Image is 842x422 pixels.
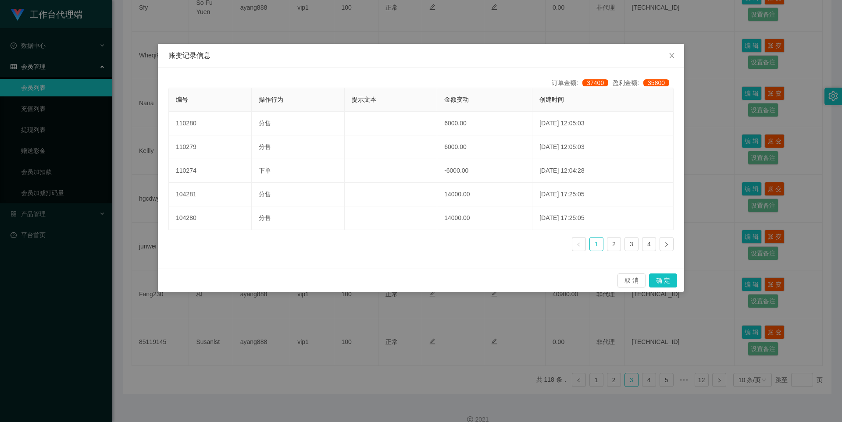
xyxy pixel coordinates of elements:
i: 图标: left [576,242,582,247]
li: 3 [624,237,639,251]
a: 2 [607,238,621,251]
td: 下单 [252,159,344,183]
div: 账变记录信息 [168,51,674,60]
li: 1 [589,237,603,251]
td: 6000.00 [437,112,532,135]
li: 4 [642,237,656,251]
td: -6000.00 [437,159,532,183]
td: [DATE] 17:25:05 [532,183,674,206]
a: 3 [625,238,638,251]
td: 110279 [169,135,252,159]
td: 14000.00 [437,183,532,206]
td: 6000.00 [437,135,532,159]
a: 1 [590,238,603,251]
td: 分售 [252,206,344,230]
td: 104280 [169,206,252,230]
td: [DATE] 12:05:03 [532,135,674,159]
a: 4 [642,238,656,251]
i: 图标: right [664,242,669,247]
button: 取 消 [617,273,646,287]
td: 分售 [252,112,344,135]
td: 分售 [252,183,344,206]
td: 104281 [169,183,252,206]
td: [DATE] 17:25:05 [532,206,674,230]
td: 14000.00 [437,206,532,230]
td: 110274 [169,159,252,183]
button: Close [660,44,684,68]
div: 盈利金额: [613,78,674,88]
td: 分售 [252,135,344,159]
td: [DATE] 12:04:28 [532,159,674,183]
span: 编号 [176,96,188,103]
button: 确 定 [649,273,677,287]
span: 创建时间 [539,96,564,103]
td: [DATE] 12:05:03 [532,112,674,135]
li: 上一页 [572,237,586,251]
div: 订单金额: [552,78,613,88]
span: 操作行为 [259,96,283,103]
span: 35800 [643,79,669,86]
td: 110280 [169,112,252,135]
li: 下一页 [660,237,674,251]
li: 2 [607,237,621,251]
i: 图标: close [668,52,675,59]
span: 37400 [582,79,608,86]
span: 金额变动 [444,96,469,103]
span: 提示文本 [352,96,376,103]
